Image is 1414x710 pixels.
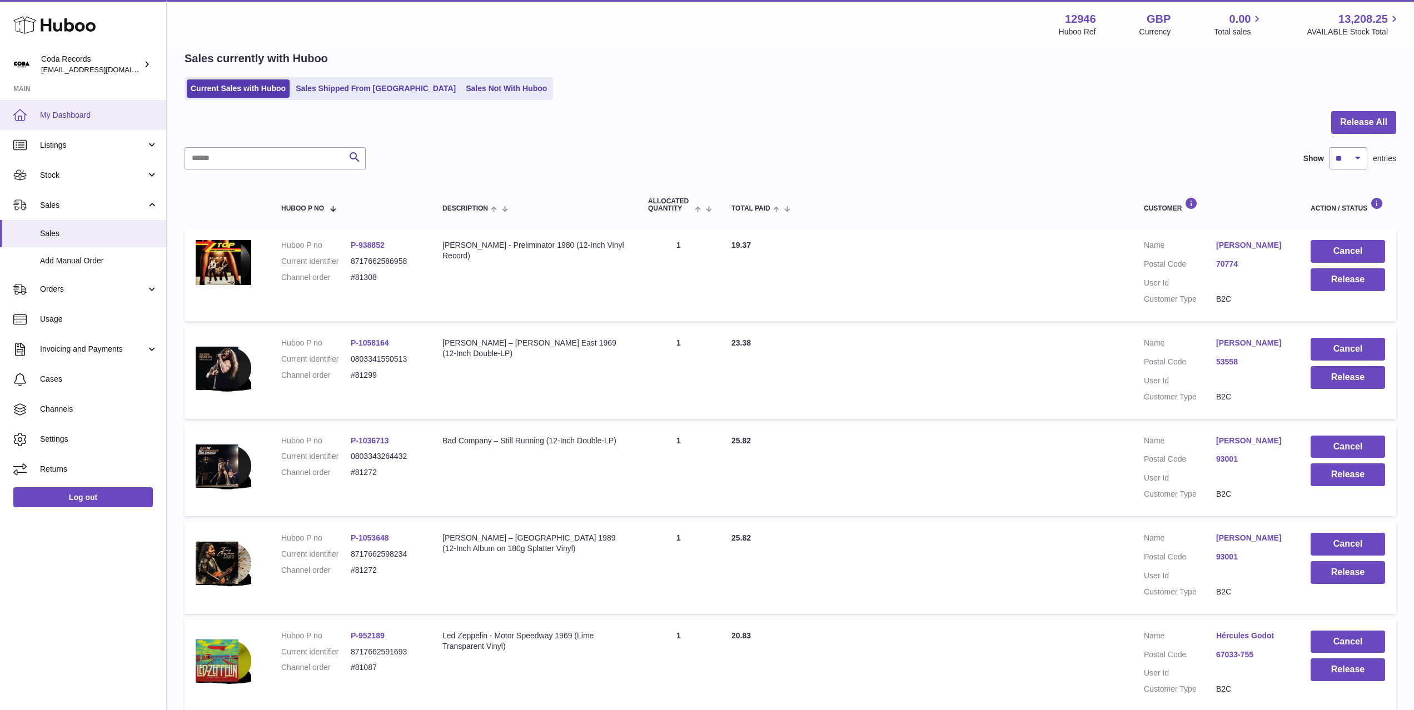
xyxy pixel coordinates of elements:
[1216,436,1288,446] a: [PERSON_NAME]
[281,256,351,267] dt: Current identifier
[637,327,720,419] td: 1
[462,79,551,98] a: Sales Not With Huboo
[281,467,351,478] dt: Channel order
[40,228,158,239] span: Sales
[1311,631,1385,653] button: Cancel
[1311,533,1385,556] button: Cancel
[187,79,290,98] a: Current Sales with Huboo
[1311,240,1385,263] button: Cancel
[1216,454,1288,464] a: 93001
[281,565,351,576] dt: Channel order
[351,354,420,364] dd: 0803341550513
[1311,366,1385,389] button: Release
[281,240,351,251] dt: Huboo P no
[1144,454,1216,467] dt: Postal Code
[1065,12,1096,27] strong: 12946
[351,338,389,347] a: P-1058164
[1144,436,1216,449] dt: Name
[1144,294,1216,304] dt: Customer Type
[1144,587,1216,597] dt: Customer Type
[351,565,420,576] dd: #81272
[41,54,141,75] div: Coda Records
[1311,658,1385,681] button: Release
[1216,259,1288,269] a: 70774
[1216,489,1288,499] dd: B2C
[40,434,158,444] span: Settings
[1144,571,1216,581] dt: User Id
[1216,587,1288,597] dd: B2C
[281,647,351,657] dt: Current identifier
[281,354,351,364] dt: Current identifier
[442,240,626,261] div: [PERSON_NAME] - Preliminator 1980 (12-Inch Vinyl Record)
[1338,12,1388,27] span: 13,208.25
[351,662,420,673] dd: #81087
[196,631,251,691] img: 129461708607526.png
[281,533,351,543] dt: Huboo P no
[292,79,460,98] a: Sales Shipped From [GEOGRAPHIC_DATA]
[281,370,351,381] dt: Channel order
[731,241,751,249] span: 19.37
[351,451,420,462] dd: 0803343264432
[1307,27,1401,37] span: AVAILABLE Stock Total
[1216,294,1288,304] dd: B2C
[1311,463,1385,486] button: Release
[1311,338,1385,361] button: Cancel
[40,404,158,414] span: Channels
[1216,649,1288,660] a: 67033-755
[13,487,153,507] a: Log out
[40,256,158,266] span: Add Manual Order
[731,533,751,542] span: 25.82
[1216,392,1288,402] dd: B2C
[1144,552,1216,565] dt: Postal Code
[442,338,626,359] div: [PERSON_NAME] – [PERSON_NAME] East 1969 (12-Inch Double-LP)
[281,338,351,348] dt: Huboo P no
[1144,631,1216,644] dt: Name
[351,436,389,445] a: P-1036713
[731,205,770,212] span: Total paid
[1144,668,1216,678] dt: User Id
[40,374,158,384] span: Cases
[281,436,351,446] dt: Huboo P no
[1307,12,1401,37] a: 13,208.25 AVAILABLE Stock Total
[442,533,626,554] div: [PERSON_NAME] – [GEOGRAPHIC_DATA] 1989 (12-Inch Album on 180g Splatter Vinyl)
[637,522,720,614] td: 1
[351,256,420,267] dd: 8717662586958
[1311,197,1385,212] div: Action / Status
[196,533,251,593] img: 1753976053.png
[351,241,385,249] a: P-938852
[637,424,720,517] td: 1
[1216,533,1288,543] a: [PERSON_NAME]
[1216,240,1288,251] a: [PERSON_NAME]
[731,631,751,640] span: 20.83
[281,451,351,462] dt: Current identifier
[13,56,30,73] img: haz@pcatmedia.com
[40,284,146,294] span: Orders
[185,51,328,66] h2: Sales currently with Huboo
[1216,357,1288,367] a: 53558
[1216,631,1288,641] a: Hércules Godot
[648,198,692,212] span: ALLOCATED Quantity
[1144,357,1216,370] dt: Postal Code
[1144,197,1288,212] div: Customer
[40,110,158,121] span: My Dashboard
[1303,153,1324,164] label: Show
[351,549,420,559] dd: 8717662598234
[1144,338,1216,351] dt: Name
[1373,153,1396,164] span: entries
[1144,489,1216,499] dt: Customer Type
[1059,27,1096,37] div: Huboo Ref
[351,370,420,381] dd: #81299
[1311,436,1385,458] button: Cancel
[1144,376,1216,386] dt: User Id
[1144,240,1216,253] dt: Name
[40,464,158,474] span: Returns
[281,662,351,673] dt: Channel order
[351,631,385,640] a: P-952189
[1144,392,1216,402] dt: Customer Type
[1139,27,1171,37] div: Currency
[1216,338,1288,348] a: [PERSON_NAME]
[1144,278,1216,288] dt: User Id
[1229,12,1251,27] span: 0.00
[1144,259,1216,272] dt: Postal Code
[196,240,251,285] img: 1705921711.jpg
